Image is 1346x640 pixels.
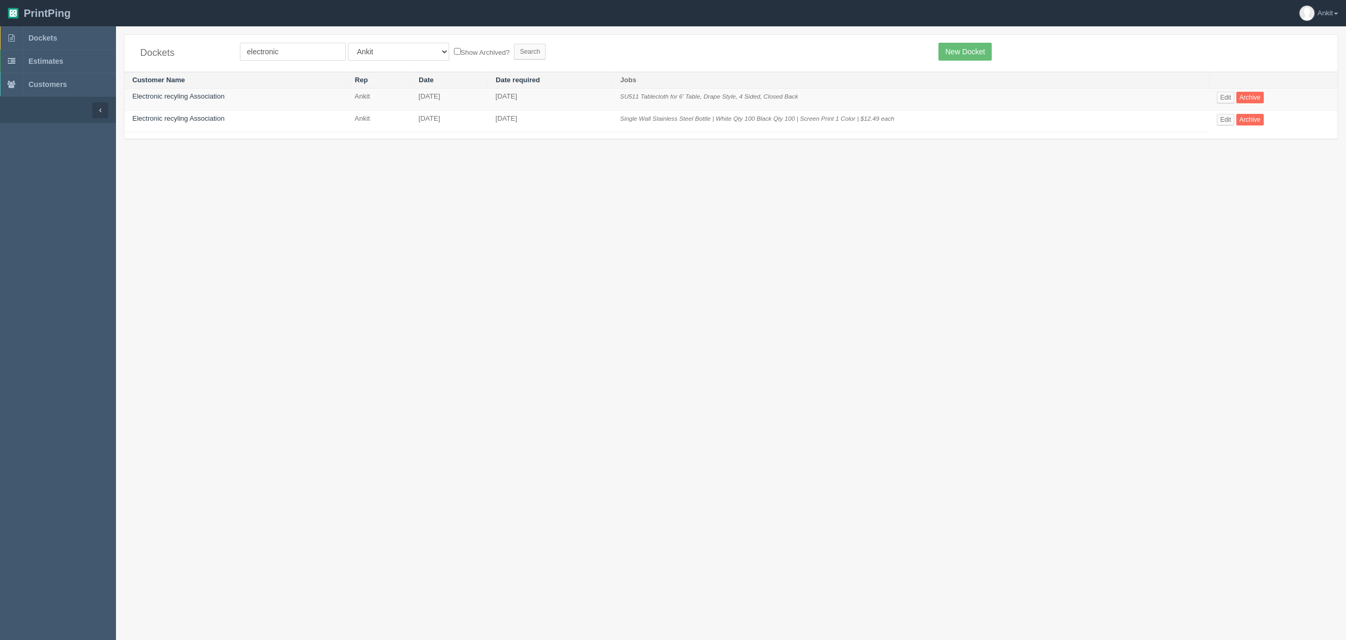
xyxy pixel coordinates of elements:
[28,57,63,65] span: Estimates
[454,46,510,58] label: Show Archived?
[1236,92,1264,103] a: Archive
[347,110,411,132] td: Ankit
[419,76,433,84] a: Date
[28,80,67,89] span: Customers
[488,110,612,132] td: [DATE]
[140,48,224,59] h4: Dockets
[1217,92,1234,103] a: Edit
[620,93,798,100] i: SU511 Tablecloth for 6’ Table, Drape Style, 4 Sided, Closed Back
[1217,114,1234,125] a: Edit
[612,72,1209,89] th: Jobs
[496,76,540,84] a: Date required
[132,114,225,122] a: Electronic recyling Association
[514,44,546,60] input: Search
[411,110,488,132] td: [DATE]
[620,115,894,122] i: Single Wall Stainless Steel Bottle | White Qty 100 Black Qty 100 | Screen Print 1 Color | $12.49 ...
[28,34,57,42] span: Dockets
[411,89,488,111] td: [DATE]
[132,92,225,100] a: Electronic recyling Association
[132,76,185,84] a: Customer Name
[240,43,346,61] input: Customer Name
[8,8,18,18] img: logo-3e63b451c926e2ac314895c53de4908e5d424f24456219fb08d385ab2e579770.png
[1300,6,1314,21] img: avatar_default-7531ab5dedf162e01f1e0bb0964e6a185e93c5c22dfe317fb01d7f8cd2b1632c.jpg
[355,76,368,84] a: Rep
[454,48,461,55] input: Show Archived?
[938,43,992,61] a: New Docket
[488,89,612,111] td: [DATE]
[1236,114,1264,125] a: Archive
[347,89,411,111] td: Ankit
